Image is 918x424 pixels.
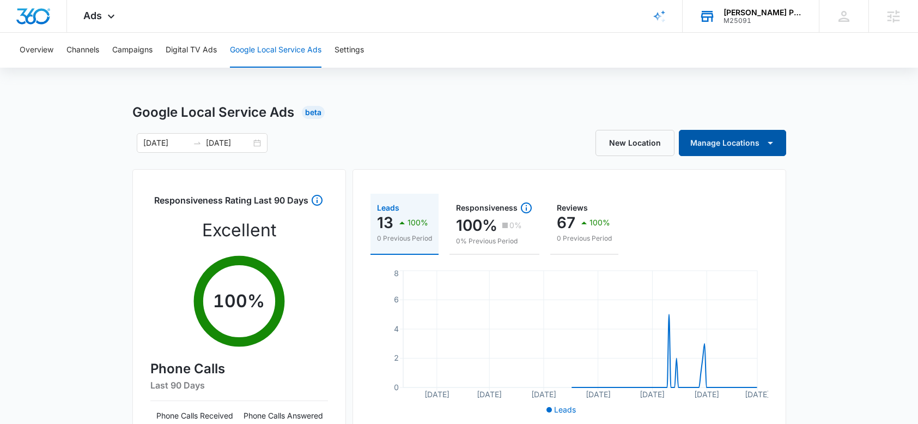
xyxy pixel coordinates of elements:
[456,201,533,214] div: Responsiveness
[302,106,325,119] div: Beta
[585,390,610,399] tspan: [DATE]
[377,204,432,212] div: Leads
[424,390,449,399] tspan: [DATE]
[66,33,99,68] button: Channels
[394,295,399,304] tspan: 6
[679,130,786,156] button: Manage Locations
[394,383,399,392] tspan: 0
[394,353,399,362] tspan: 2
[112,33,153,68] button: Campaigns
[456,236,533,246] p: 0% Previous Period
[132,103,294,122] h1: Google Local Service Ads
[213,288,265,314] p: 100 %
[239,410,328,421] p: Phone Calls Answered
[509,222,522,229] p: 0%
[554,405,576,414] span: Leads
[724,17,803,25] div: account id
[150,359,328,379] h4: Phone Calls
[531,390,556,399] tspan: [DATE]
[595,130,674,156] a: New Location
[640,390,665,399] tspan: [DATE]
[377,234,432,243] p: 0 Previous Period
[456,217,497,234] p: 100%
[150,410,239,421] p: Phone Calls Received
[193,139,202,147] span: to
[394,324,399,333] tspan: 4
[20,33,53,68] button: Overview
[557,214,575,231] p: 67
[745,390,770,399] tspan: [DATE]
[377,214,393,231] p: 13
[83,10,102,21] span: Ads
[202,217,276,243] p: Excellent
[154,194,308,213] h3: Responsiveness Rating Last 90 Days
[335,33,364,68] button: Settings
[166,33,217,68] button: Digital TV Ads
[394,268,399,278] tspan: 8
[557,234,612,243] p: 0 Previous Period
[724,8,803,17] div: account name
[143,137,189,149] input: Start date
[477,390,502,399] tspan: [DATE]
[694,390,719,399] tspan: [DATE]
[557,204,612,212] div: Reviews
[408,219,428,226] p: 100%
[150,379,328,392] h6: Last 90 Days
[206,137,251,149] input: End date
[589,219,610,226] p: 100%
[230,33,321,68] button: Google Local Service Ads
[193,139,202,147] span: swap-right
